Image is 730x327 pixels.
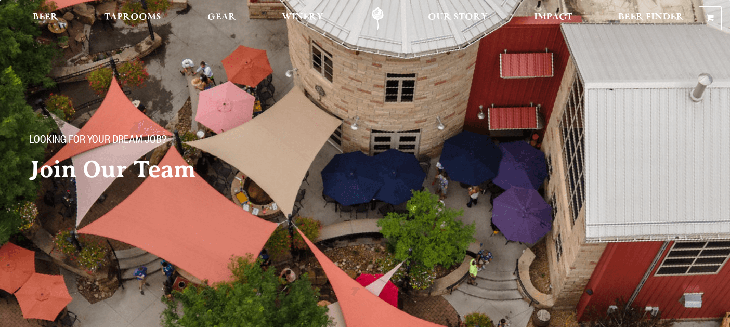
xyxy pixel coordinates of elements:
[33,13,58,21] span: Beer
[29,156,354,182] h2: Join Our Team
[282,13,323,21] span: Winery
[611,7,690,30] a: Beer Finder
[527,7,579,30] a: Impact
[428,13,488,21] span: Our Story
[26,7,65,30] a: Beer
[618,13,684,21] span: Beer Finder
[29,135,166,148] span: Looking for your dream job?
[201,7,243,30] a: Gear
[275,7,330,30] a: Winery
[207,13,236,21] span: Gear
[104,13,161,21] span: Taprooms
[97,7,168,30] a: Taprooms
[421,7,494,30] a: Our Story
[534,13,572,21] span: Impact
[358,7,397,30] a: Odell Home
